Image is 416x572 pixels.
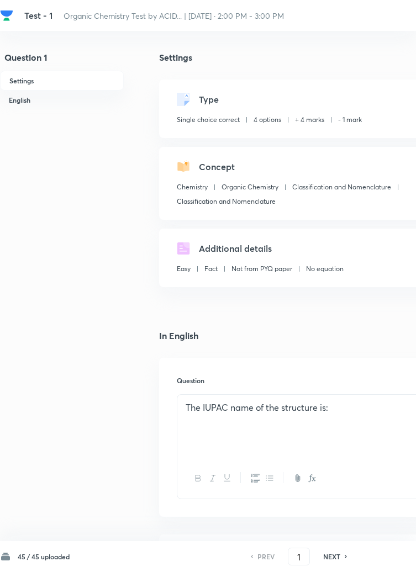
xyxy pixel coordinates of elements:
[199,242,272,255] h5: Additional details
[323,552,340,562] h6: NEXT
[292,182,391,192] p: Classification and Nomenclature
[24,9,52,21] span: Test - 1
[295,115,324,125] p: + 4 marks
[177,182,208,192] p: Chemistry
[306,264,344,274] p: No equation
[177,115,240,125] p: Single choice correct
[177,197,276,206] p: Classification and Nomenclature
[177,93,190,106] img: questionType.svg
[199,160,235,173] h5: Concept
[231,264,292,274] p: Not from PYQ paper
[64,10,284,21] span: Organic Chemistry Test by ACID... | [DATE] · 2:00 PM - 3:00 PM
[18,552,70,562] h6: 45 / 45 uploaded
[199,93,219,106] h5: Type
[257,552,275,562] h6: PREV
[177,242,190,255] img: questionDetails.svg
[338,115,362,125] p: - 1 mark
[204,264,218,274] p: Fact
[222,182,278,192] p: Organic Chemistry
[254,115,281,125] p: 4 options
[177,264,191,274] p: Easy
[177,160,190,173] img: questionConcept.svg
